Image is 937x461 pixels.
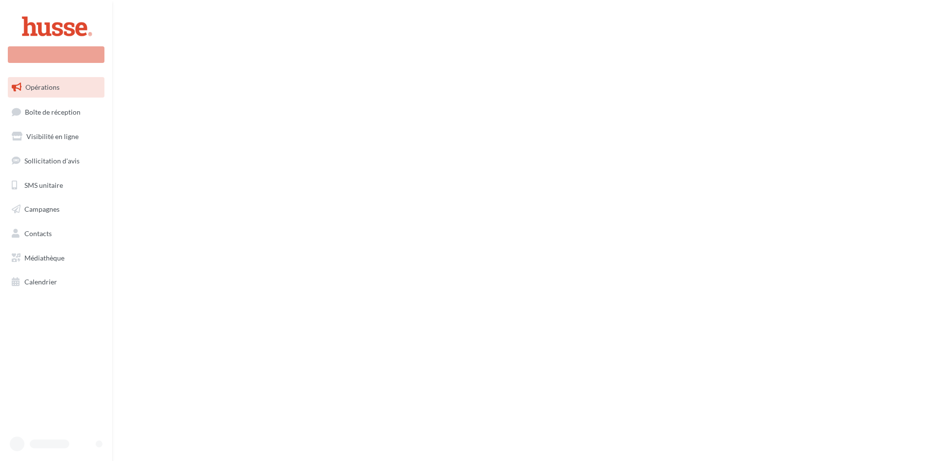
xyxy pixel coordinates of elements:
a: Campagnes [6,199,106,220]
a: Médiathèque [6,248,106,268]
a: Boîte de réception [6,101,106,122]
span: Boîte de réception [25,107,81,116]
div: Nouvelle campagne [8,46,104,63]
span: Médiathèque [24,254,64,262]
span: Campagnes [24,205,60,213]
a: Opérations [6,77,106,98]
span: Sollicitation d'avis [24,157,80,165]
span: Opérations [25,83,60,91]
a: Contacts [6,223,106,244]
span: Calendrier [24,278,57,286]
a: Sollicitation d'avis [6,151,106,171]
a: SMS unitaire [6,175,106,196]
a: Visibilité en ligne [6,126,106,147]
span: Contacts [24,229,52,238]
span: SMS unitaire [24,180,63,189]
a: Calendrier [6,272,106,292]
span: Visibilité en ligne [26,132,79,140]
